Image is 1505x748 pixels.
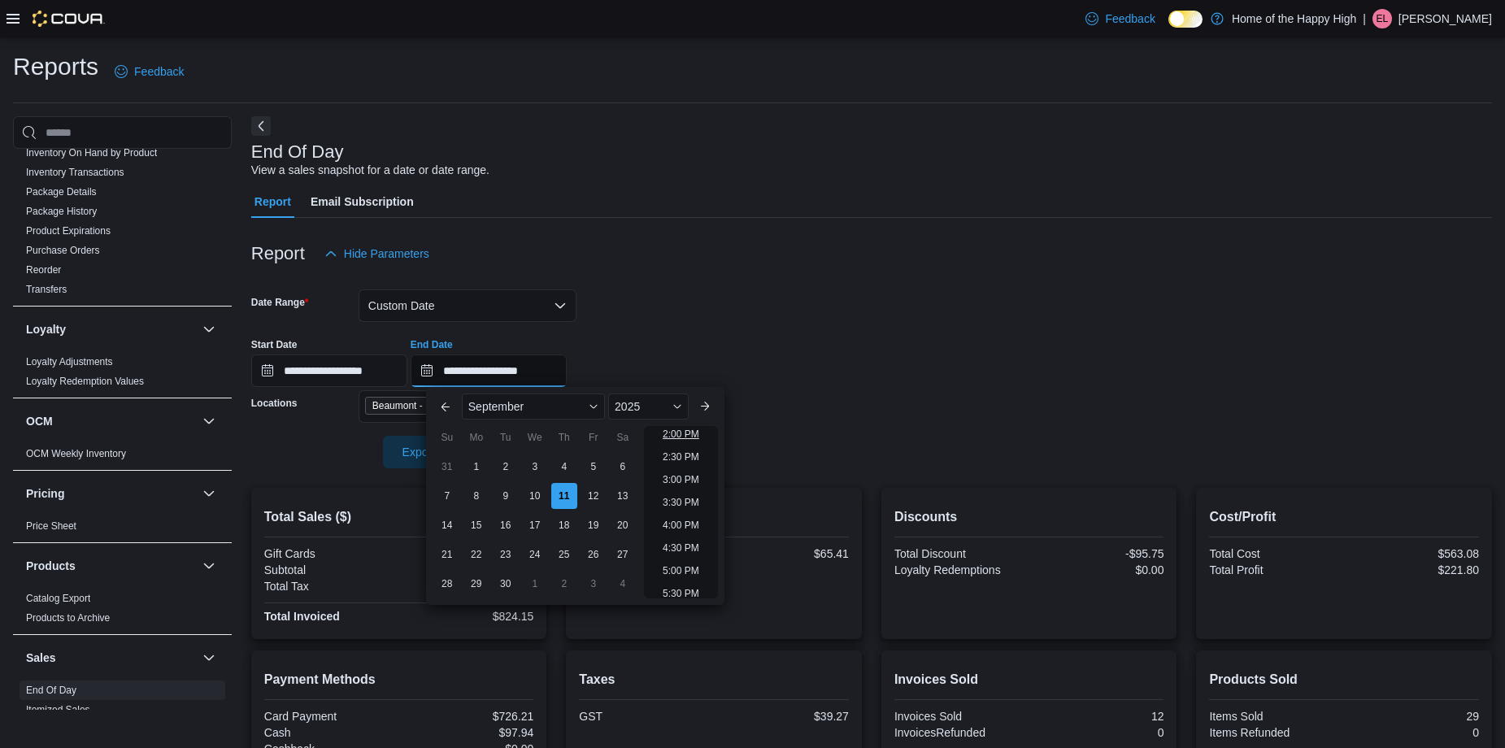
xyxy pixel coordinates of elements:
p: Home of the Happy High [1232,9,1356,28]
h2: Cost/Profit [1209,507,1479,527]
div: day-23 [493,541,519,568]
div: Total Cost [1209,547,1341,560]
div: Total Discount [894,547,1026,560]
a: Inventory On Hand by Product [26,147,157,159]
h2: Total Sales ($) [264,507,534,527]
span: Package History [26,205,97,218]
div: day-25 [551,541,577,568]
div: day-1 [522,571,548,597]
ul: Time [644,426,718,598]
span: September [468,400,524,413]
a: Products to Archive [26,612,110,624]
button: Products [199,556,219,576]
p: | [1363,9,1366,28]
div: -$95.75 [1033,547,1164,560]
a: Reorder [26,264,61,276]
div: day-14 [434,512,460,538]
div: day-17 [522,512,548,538]
li: 2:30 PM [656,447,706,467]
span: Purchase Orders [26,244,100,257]
div: day-29 [463,571,489,597]
a: OCM Weekly Inventory [26,448,126,459]
div: $563.08 [1347,547,1479,560]
a: Itemized Sales [26,704,90,715]
span: Inventory On Hand by Product [26,146,157,159]
span: Feedback [134,63,184,80]
div: $784.88 [402,563,534,576]
div: 29 [1347,710,1479,723]
li: 3:30 PM [656,493,706,512]
span: End Of Day [26,684,76,697]
button: Sales [26,650,196,666]
a: Feedback [108,55,190,88]
div: day-2 [551,571,577,597]
li: 2:00 PM [656,424,706,444]
h3: Products [26,558,76,574]
span: Feedback [1105,11,1155,27]
div: Button. Open the year selector. 2025 is currently selected. [608,394,689,420]
span: Report [254,185,291,218]
div: Emily Landry [1372,9,1392,28]
div: Pricing [13,516,232,542]
button: Pricing [26,485,196,502]
div: InvoicesRefunded [894,726,1026,739]
button: Export [383,436,474,468]
button: Next month [692,394,718,420]
a: Price Sheet [26,520,76,532]
button: OCM [199,411,219,431]
span: Export [393,436,464,468]
div: day-4 [551,454,577,480]
button: Pricing [199,484,219,503]
div: $221.80 [1347,563,1479,576]
button: Custom Date [359,289,576,322]
span: Reorder [26,263,61,276]
span: Loyalty Redemption Values [26,375,144,388]
div: $824.15 [402,610,534,623]
a: Package History [26,206,97,217]
div: Subtotal [264,563,396,576]
div: Cash [264,726,396,739]
h3: Pricing [26,485,64,502]
input: Dark Mode [1168,11,1203,28]
input: Press the down key to open a popover containing a calendar. [251,354,407,387]
li: 3:00 PM [656,470,706,489]
h2: Discounts [894,507,1164,527]
div: 0 [1347,726,1479,739]
span: Beaumont - Montalet - Fire & Flower [372,398,499,414]
h2: Products Sold [1209,670,1479,689]
a: Feedback [1079,2,1161,35]
div: Fr [581,424,607,450]
div: Total Tax [264,580,396,593]
span: Package Details [26,185,97,198]
div: day-20 [610,512,636,538]
p: [PERSON_NAME] [1398,9,1492,28]
div: day-22 [463,541,489,568]
div: Tu [493,424,519,450]
button: Sales [199,648,219,668]
h1: Reports [13,50,98,83]
h3: Loyalty [26,321,66,337]
div: Th [551,424,577,450]
span: Itemized Sales [26,703,90,716]
a: End Of Day [26,685,76,696]
div: day-11 [551,483,577,509]
span: Inventory Transactions [26,166,124,179]
label: Date Range [251,296,309,309]
span: OCM Weekly Inventory [26,447,126,460]
div: day-15 [463,512,489,538]
div: day-21 [434,541,460,568]
div: $97.94 [402,726,534,739]
button: Loyalty [199,320,219,339]
div: Items Refunded [1209,726,1341,739]
div: day-4 [610,571,636,597]
a: Inventory Transactions [26,167,124,178]
strong: Total Invoiced [264,610,340,623]
label: Start Date [251,338,298,351]
div: Items Sold [1209,710,1341,723]
a: Purchase Orders [26,245,100,256]
div: day-3 [522,454,548,480]
div: $0.00 [1033,563,1164,576]
div: day-13 [610,483,636,509]
span: Transfers [26,283,67,296]
div: day-19 [581,512,607,538]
